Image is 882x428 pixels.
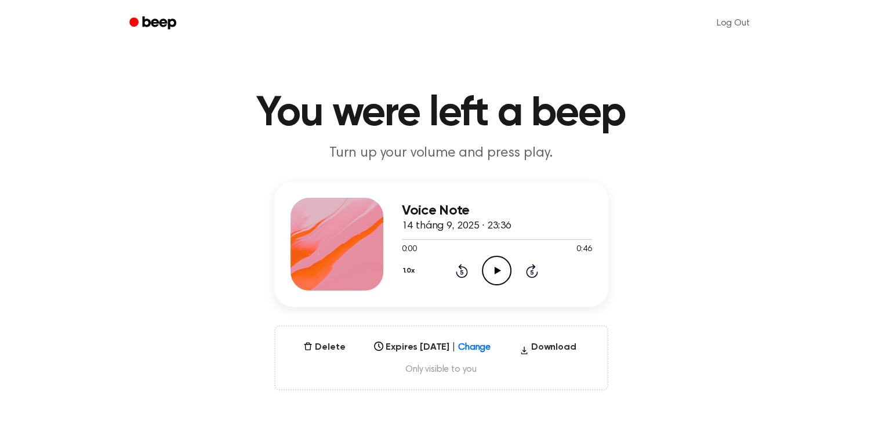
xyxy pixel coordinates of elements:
h3: Voice Note [402,203,592,219]
span: 0:46 [576,244,591,256]
a: Log Out [705,9,761,37]
span: 0:00 [402,244,417,256]
button: Delete [299,340,350,354]
p: Turn up your volume and press play. [219,144,664,163]
span: Only visible to you [289,364,593,375]
h1: You were left a beep [144,93,738,135]
button: Download [515,340,581,359]
button: 1.0x [402,261,419,281]
a: Beep [121,12,187,35]
span: 14 tháng 9, 2025 · 23:36 [402,221,511,231]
